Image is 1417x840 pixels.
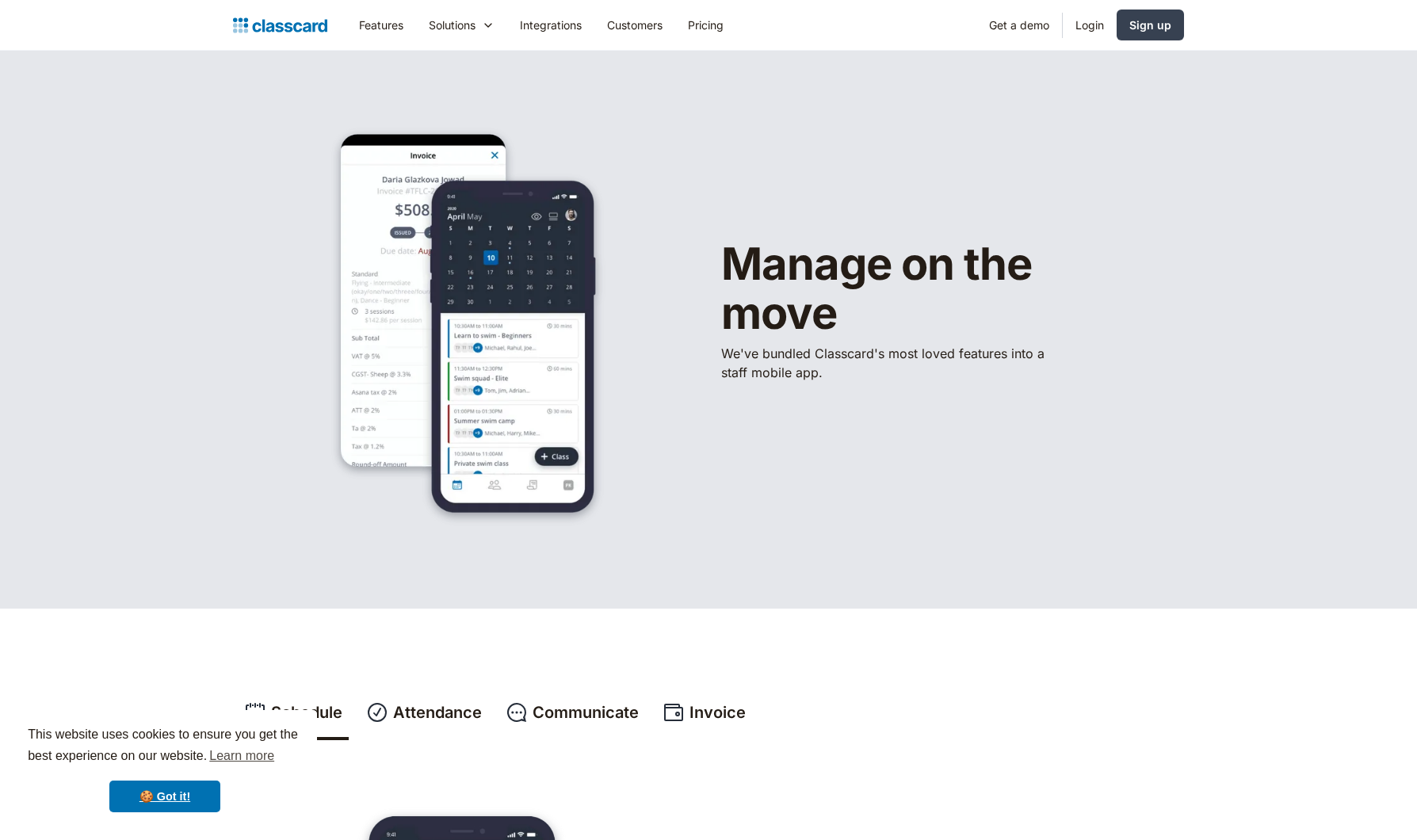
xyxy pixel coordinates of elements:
[13,710,317,827] div: cookieconsent
[429,17,476,33] div: Solutions
[721,240,1133,338] h1: Manage on the move
[393,701,482,724] div: Attendance
[675,7,736,43] a: Pricing
[689,701,746,724] div: Invoice
[721,344,1054,382] p: We've bundled ​Classcard's most loved features into a staff mobile app.
[271,701,342,724] div: Schedule
[1129,17,1171,33] div: Sign up
[533,701,639,724] div: Communicate
[207,744,277,768] a: learn more about cookies
[507,7,594,43] a: Integrations
[976,7,1062,43] a: Get a demo
[416,7,507,43] div: Solutions
[1063,7,1117,43] a: Login
[109,781,220,812] a: dismiss cookie message
[1117,10,1184,40] a: Sign up
[594,7,675,43] a: Customers
[28,725,302,768] span: This website uses cookies to ensure you get the best experience on our website.
[346,7,416,43] a: Features
[233,14,327,36] a: Logo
